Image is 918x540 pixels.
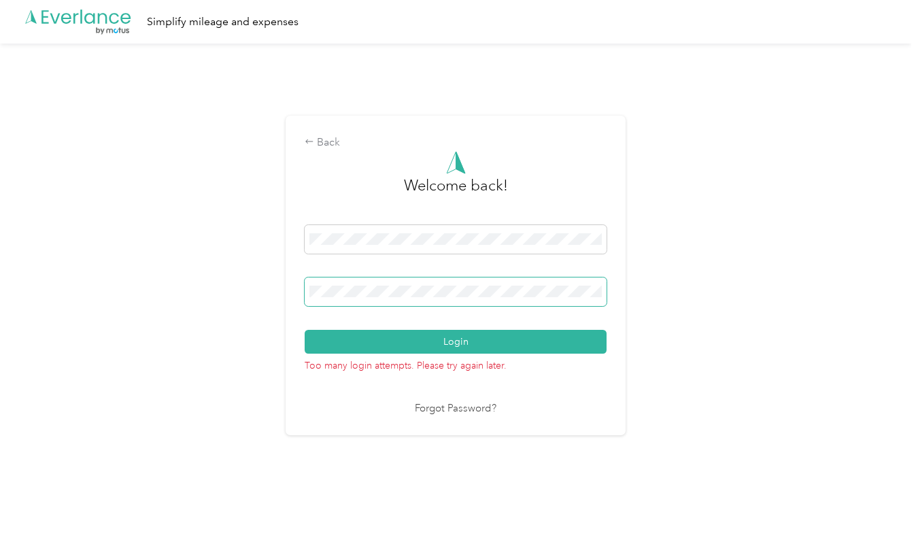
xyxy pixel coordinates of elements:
[305,135,607,151] div: Back
[404,174,508,211] h3: greeting
[305,330,607,354] button: Login
[305,354,607,373] p: Too many login attempts. Please try again later.
[147,14,299,31] div: Simplify mileage and expenses
[415,401,496,417] a: Forgot Password?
